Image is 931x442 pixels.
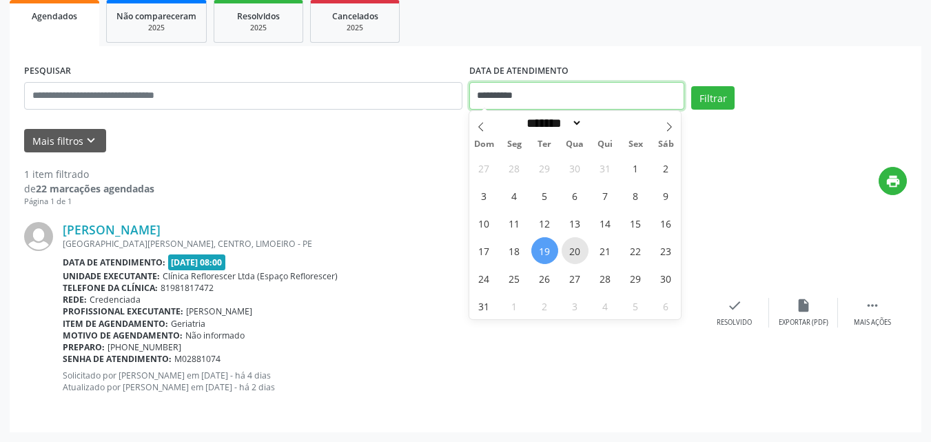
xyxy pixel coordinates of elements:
[90,294,141,305] span: Credenciada
[562,182,589,209] span: Agosto 6, 2025
[653,265,679,292] span: Agosto 30, 2025
[471,292,498,319] span: Agosto 31, 2025
[562,154,589,181] span: Julho 30, 2025
[653,292,679,319] span: Setembro 6, 2025
[653,182,679,209] span: Agosto 9, 2025
[592,265,619,292] span: Agosto 28, 2025
[224,23,293,33] div: 2025
[163,270,338,282] span: Clínica Reflorescer Ltda (Espaço Reflorescer)
[24,181,154,196] div: de
[320,23,389,33] div: 2025
[562,265,589,292] span: Agosto 27, 2025
[24,222,53,251] img: img
[83,133,99,148] i: keyboard_arrow_down
[171,318,205,330] span: Geriatria
[469,61,569,82] label: DATA DE ATENDIMENTO
[471,237,498,264] span: Agosto 17, 2025
[32,10,77,22] span: Agendados
[185,330,245,341] span: Não informado
[653,237,679,264] span: Agosto 23, 2025
[63,282,158,294] b: Telefone da clínica:
[63,318,168,330] b: Item de agendamento:
[168,254,226,270] span: [DATE] 08:00
[161,282,214,294] span: 81981817472
[590,140,620,149] span: Qui
[854,318,891,328] div: Mais ações
[63,270,160,282] b: Unidade executante:
[501,182,528,209] span: Agosto 4, 2025
[63,370,700,393] p: Solicitado por [PERSON_NAME] em [DATE] - há 4 dias Atualizado por [PERSON_NAME] em [DATE] - há 2 ...
[24,61,71,82] label: PESQUISAR
[174,353,221,365] span: M02881074
[36,182,154,195] strong: 22 marcações agendadas
[471,210,498,237] span: Agosto 10, 2025
[865,298,880,313] i: 
[531,210,558,237] span: Agosto 12, 2025
[592,182,619,209] span: Agosto 7, 2025
[562,210,589,237] span: Agosto 13, 2025
[471,154,498,181] span: Julho 27, 2025
[531,182,558,209] span: Agosto 5, 2025
[779,318,828,328] div: Exportar (PDF)
[592,154,619,181] span: Julho 31, 2025
[24,167,154,181] div: 1 item filtrado
[531,265,558,292] span: Agosto 26, 2025
[622,265,649,292] span: Agosto 29, 2025
[691,86,735,110] button: Filtrar
[63,294,87,305] b: Rede:
[622,237,649,264] span: Agosto 22, 2025
[108,341,181,353] span: [PHONE_NUMBER]
[501,237,528,264] span: Agosto 18, 2025
[24,196,154,208] div: Página 1 de 1
[620,140,651,149] span: Sex
[63,305,183,317] b: Profissional executante:
[531,154,558,181] span: Julho 29, 2025
[622,210,649,237] span: Agosto 15, 2025
[63,238,700,250] div: [GEOGRAPHIC_DATA][PERSON_NAME], CENTRO, LIMOEIRO - PE
[592,292,619,319] span: Setembro 4, 2025
[332,10,378,22] span: Cancelados
[529,140,560,149] span: Ter
[501,154,528,181] span: Julho 28, 2025
[582,116,628,130] input: Year
[622,182,649,209] span: Agosto 8, 2025
[469,140,500,149] span: Dom
[24,129,106,153] button: Mais filtroskeyboard_arrow_down
[717,318,752,328] div: Resolvido
[796,298,811,313] i: insert_drive_file
[592,210,619,237] span: Agosto 14, 2025
[499,140,529,149] span: Seg
[63,257,165,268] b: Data de atendimento:
[63,353,172,365] b: Senha de atendimento:
[562,237,589,264] span: Agosto 20, 2025
[531,292,558,319] span: Setembro 2, 2025
[237,10,280,22] span: Resolvidos
[63,222,161,237] a: [PERSON_NAME]
[727,298,742,313] i: check
[592,237,619,264] span: Agosto 21, 2025
[653,154,679,181] span: Agosto 2, 2025
[562,292,589,319] span: Setembro 3, 2025
[501,292,528,319] span: Setembro 1, 2025
[886,174,901,189] i: print
[501,265,528,292] span: Agosto 25, 2025
[63,341,105,353] b: Preparo:
[471,265,498,292] span: Agosto 24, 2025
[622,154,649,181] span: Agosto 1, 2025
[879,167,907,195] button: print
[560,140,590,149] span: Qua
[522,116,583,130] select: Month
[186,305,252,317] span: [PERSON_NAME]
[653,210,679,237] span: Agosto 16, 2025
[501,210,528,237] span: Agosto 11, 2025
[531,237,558,264] span: Agosto 19, 2025
[63,330,183,341] b: Motivo de agendamento:
[471,182,498,209] span: Agosto 3, 2025
[116,23,196,33] div: 2025
[651,140,681,149] span: Sáb
[116,10,196,22] span: Não compareceram
[622,292,649,319] span: Setembro 5, 2025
